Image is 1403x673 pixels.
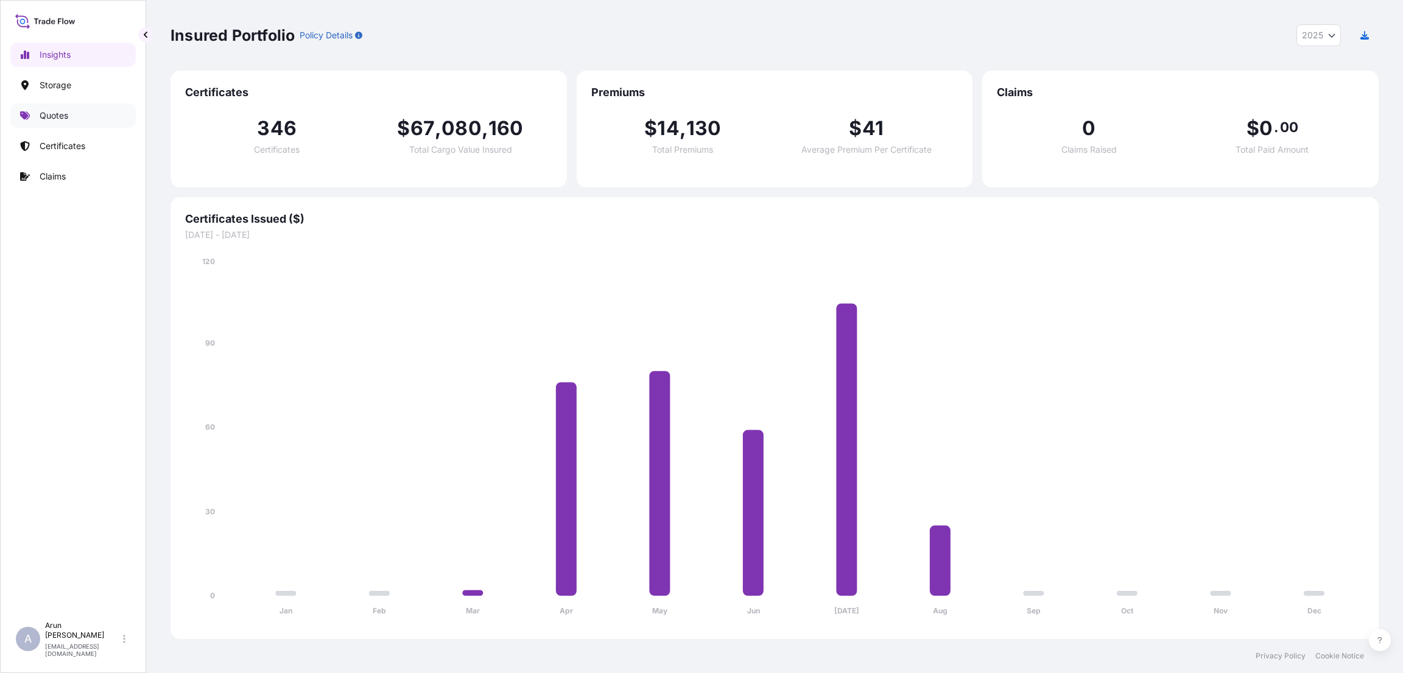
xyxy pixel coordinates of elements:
tspan: Nov [1214,606,1228,615]
p: Quotes [40,110,68,122]
button: Year Selector [1296,24,1341,46]
span: Claims Raised [1061,145,1117,154]
span: 2025 [1302,29,1323,41]
span: . [1274,122,1278,132]
p: Certificates [40,140,85,152]
span: 346 [257,119,297,138]
tspan: Feb [373,606,386,615]
a: Privacy Policy [1256,651,1306,661]
tspan: 120 [202,257,215,266]
a: Quotes [10,103,136,128]
tspan: 60 [205,422,215,431]
span: 14 [657,119,679,138]
span: $ [397,119,410,138]
tspan: Sep [1027,606,1041,615]
p: Policy Details [300,29,353,41]
tspan: Apr [560,606,573,615]
a: Insights [10,43,136,67]
tspan: Mar [466,606,480,615]
p: Arun [PERSON_NAME] [45,621,121,640]
p: Insights [40,49,71,61]
span: 160 [488,119,524,138]
tspan: 30 [205,507,215,516]
span: 080 [441,119,482,138]
tspan: Oct [1121,606,1134,615]
span: Certificates Issued ($) [185,212,1364,226]
p: Storage [40,79,71,91]
span: Average Premium Per Certificate [801,145,932,154]
tspan: 90 [205,338,215,347]
tspan: May [652,606,668,615]
tspan: [DATE] [834,606,859,615]
tspan: 0 [210,591,215,600]
span: Premiums [591,85,958,100]
span: [DATE] - [DATE] [185,229,1364,241]
tspan: Jun [747,606,760,615]
span: 0 [1082,119,1095,138]
a: Storage [10,73,136,97]
span: 0 [1259,119,1273,138]
span: $ [849,119,862,138]
span: 00 [1280,122,1298,132]
span: Total Premiums [652,145,713,154]
span: Certificates [185,85,552,100]
a: Claims [10,164,136,189]
span: 67 [410,119,435,138]
span: Certificates [254,145,300,154]
span: Total Cargo Value Insured [409,145,512,154]
span: 130 [686,119,722,138]
a: Cookie Notice [1315,651,1364,661]
span: $ [1247,119,1259,138]
tspan: Aug [933,606,948,615]
span: $ [644,119,657,138]
span: , [482,119,488,138]
span: 41 [862,119,884,138]
p: Insured Portfolio [171,26,295,45]
span: A [24,633,32,645]
span: , [435,119,441,138]
tspan: Jan [280,606,292,615]
a: Certificates [10,134,136,158]
span: Claims [997,85,1364,100]
tspan: Dec [1307,606,1321,615]
p: Claims [40,170,66,183]
span: Total Paid Amount [1236,145,1309,154]
p: [EMAIL_ADDRESS][DOMAIN_NAME] [45,643,121,657]
span: , [680,119,686,138]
